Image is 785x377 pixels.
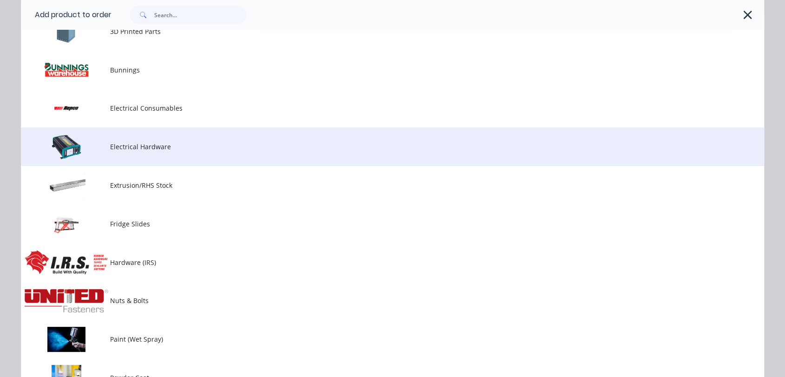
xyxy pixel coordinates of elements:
[110,296,633,305] span: Nuts & Bolts
[154,6,246,24] input: Search...
[110,65,633,75] span: Bunnings
[110,142,633,152] span: Electrical Hardware
[110,103,633,113] span: Electrical Consumables
[110,219,633,229] span: Fridge Slides
[110,334,633,344] span: Paint (Wet Spray)
[110,258,633,267] span: Hardware (IRS)
[110,180,633,190] span: Extrusion/RHS Stock
[110,26,633,36] span: 3D Printed Parts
